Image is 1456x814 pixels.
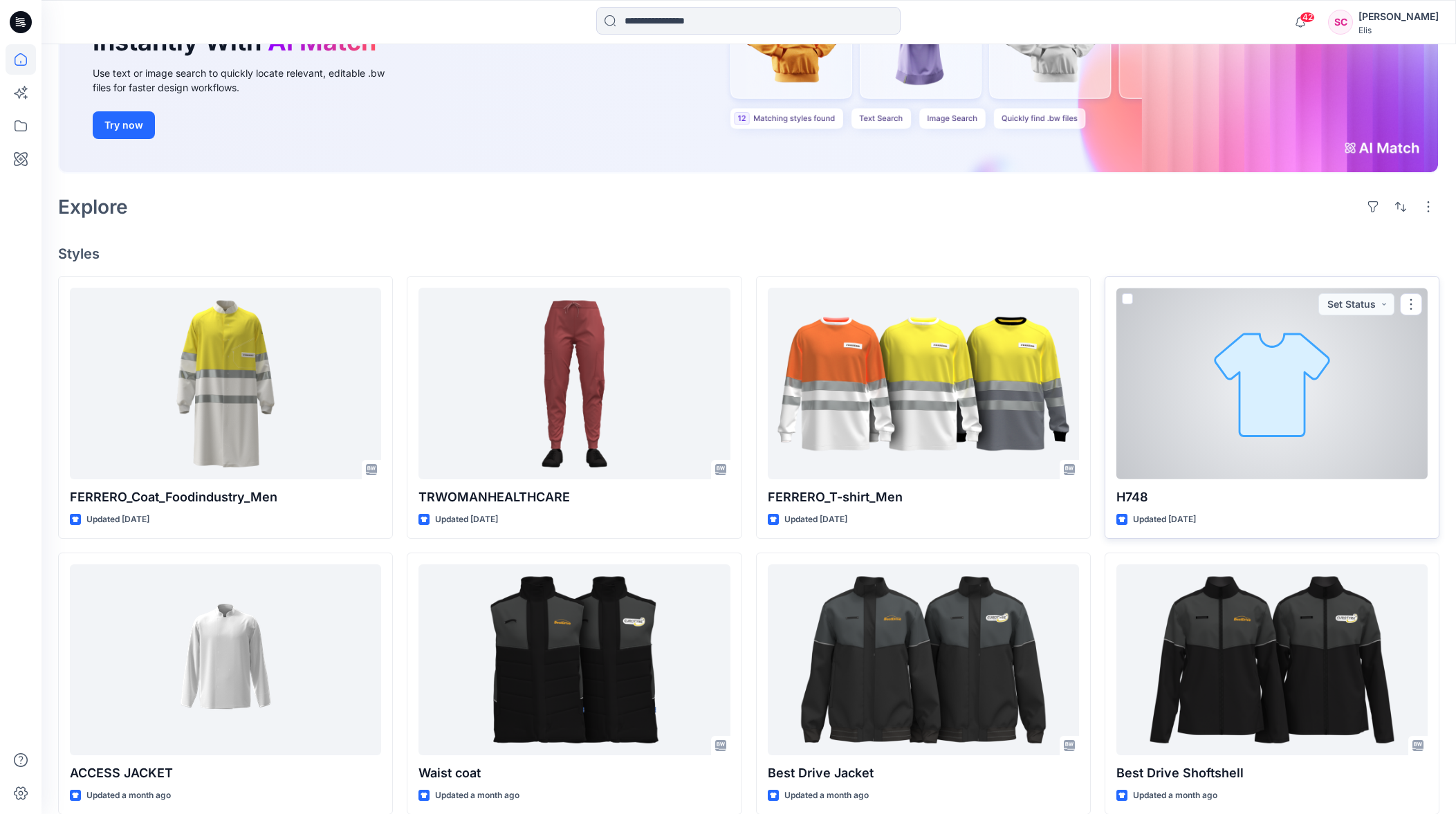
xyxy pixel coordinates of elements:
p: H748 [1116,488,1428,507]
p: FERRERO_Coat_Foodindustry_Men [70,488,381,507]
div: SC [1328,10,1353,35]
a: TRWOMANHEALTHCARE [418,288,730,479]
p: Updated a month ago [784,788,869,803]
div: [PERSON_NAME] [1358,8,1439,25]
p: Updated a month ago [86,788,171,803]
p: Best Drive Jacket [768,764,1079,783]
p: Updated [DATE] [784,512,847,527]
a: ACCESS JACKET [70,564,381,756]
div: Use text or image search to quickly locate relevant, editable .bw files for faster design workflows. [93,66,404,95]
a: H748 [1116,288,1428,479]
button: Try now [93,111,155,139]
a: Best Drive Shoftshell [1116,564,1428,756]
p: Best Drive Shoftshell [1116,764,1428,783]
h2: Explore [58,196,128,218]
p: Updated a month ago [1133,788,1217,803]
p: FERRERO_T-shirt_Men [768,488,1079,507]
span: 42 [1300,12,1315,23]
a: FERRERO_T-shirt_Men [768,288,1079,479]
p: Updated a month ago [435,788,519,803]
p: Waist coat [418,764,730,783]
p: Updated [DATE] [1133,512,1196,527]
a: Waist coat [418,564,730,756]
p: ACCESS JACKET [70,764,381,783]
a: FERRERO_Coat_Foodindustry_Men [70,288,381,479]
a: Best Drive Jacket [768,564,1079,756]
h4: Styles [58,246,1439,262]
p: Updated [DATE] [86,512,149,527]
p: Updated [DATE] [435,512,498,527]
div: Elis [1358,25,1439,35]
p: TRWOMANHEALTHCARE [418,488,730,507]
